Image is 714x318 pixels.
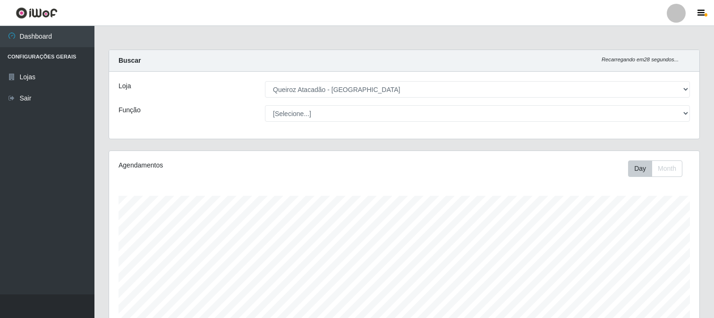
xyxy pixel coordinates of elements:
button: Month [652,160,682,177]
div: First group [628,160,682,177]
div: Toolbar with button groups [628,160,690,177]
label: Loja [119,81,131,91]
div: Agendamentos [119,160,348,170]
label: Função [119,105,141,115]
button: Day [628,160,652,177]
strong: Buscar [119,57,141,64]
img: CoreUI Logo [16,7,58,19]
i: Recarregando em 28 segundos... [602,57,679,62]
